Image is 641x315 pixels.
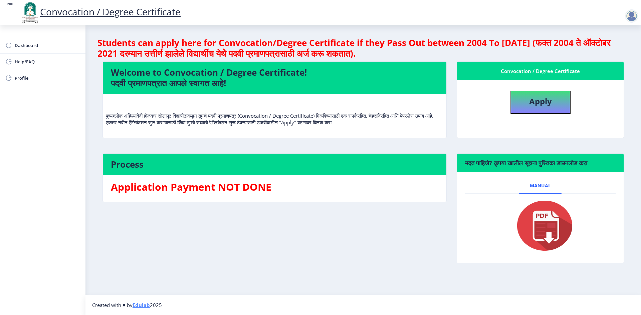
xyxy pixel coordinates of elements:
[133,302,150,308] a: Edulab
[507,199,574,252] img: pdf.png
[529,96,552,107] b: Apply
[106,99,443,126] p: पुण्यश्लोक अहिल्यादेवी होळकर सोलापूर विद्यापीठाकडून तुमचे पदवी प्रमाणपत्र (Convocation / Degree C...
[97,37,629,59] h4: Students can apply here for Convocation/Degree Certificate if they Pass Out between 2004 To [DATE...
[15,58,80,66] span: Help/FAQ
[15,41,80,49] span: Dashboard
[111,180,438,194] h3: Application Payment NOT DONE
[15,74,80,82] span: Profile
[20,5,181,18] a: Convocation / Degree Certificate
[510,91,571,114] button: Apply
[519,178,562,194] a: Manual
[530,183,551,188] span: Manual
[111,159,438,170] h4: Process
[465,159,616,167] h6: मदत पाहिजे? कृपया खालील सूचना पुस्तिका डाउनलोड करा
[111,67,438,88] h4: Welcome to Convocation / Degree Certificate! पदवी प्रमाणपत्रात आपले स्वागत आहे!
[465,67,616,75] div: Convocation / Degree Certificate
[92,302,162,308] span: Created with ♥ by 2025
[20,1,40,24] img: logo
